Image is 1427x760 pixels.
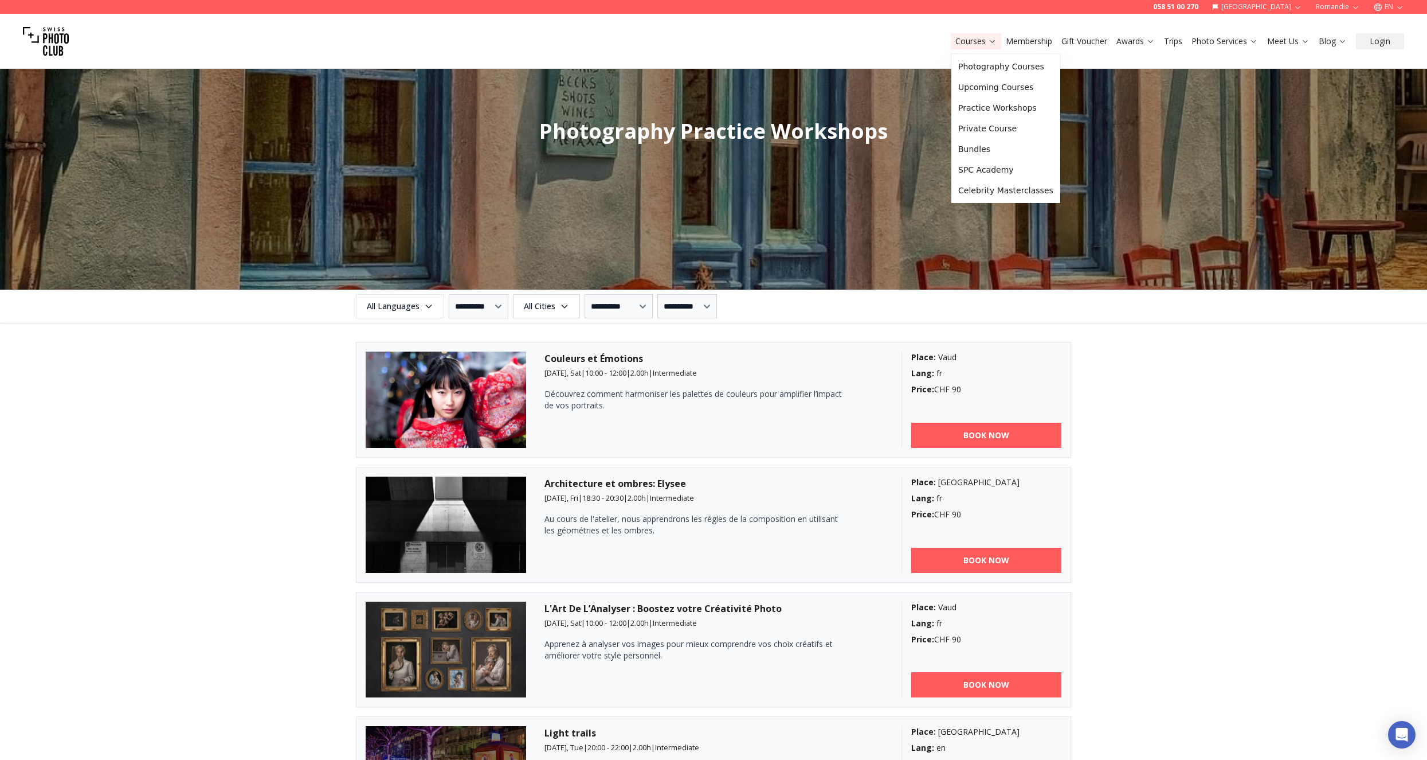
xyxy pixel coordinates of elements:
a: Courses [955,36,997,47]
a: SPC Academy [954,159,1058,180]
span: Intermediate [653,368,697,378]
small: | | | [544,742,699,753]
b: Place : [911,352,936,363]
span: Intermediate [655,742,699,753]
b: BOOK NOW [963,679,1009,691]
div: CHF [911,634,1062,645]
span: 90 [952,634,961,645]
a: Practice Workshops [954,98,1058,118]
b: Lang : [911,493,934,504]
a: Membership [1006,36,1052,47]
span: 2.00 h [633,742,651,753]
a: Gift Voucher [1061,36,1107,47]
div: Vaud [911,352,1062,363]
a: Celebrity Masterclasses [954,180,1058,201]
h3: L'Art De L’Analyser : Boostez votre Créativité Photo [544,602,883,615]
h3: Architecture et ombres: Elysee [544,477,883,490]
div: Open Intercom Messenger [1388,721,1416,749]
a: Meet Us [1267,36,1310,47]
span: 20:00 - 22:00 [587,742,629,753]
a: Photo Services [1191,36,1258,47]
a: 058 51 00 270 [1153,2,1198,11]
button: Photo Services [1187,33,1263,49]
h3: Couleurs et Émotions [544,352,883,365]
b: Place : [911,726,936,737]
img: Swiss photo club [23,18,69,64]
p: Découvrez comment harmoniser les palettes de couleurs pour amplifier l’impact de vos portraits. [544,388,842,411]
b: Price : [911,384,934,395]
small: | | | [544,493,694,503]
div: Vaud [911,602,1062,613]
div: [GEOGRAPHIC_DATA] [911,726,1062,738]
span: Photography Practice Workshops [539,117,888,145]
span: [DATE], Tue [544,742,583,753]
b: Place : [911,477,936,488]
img: Architecture et ombres: Elysee [366,477,526,573]
button: Courses [951,33,1001,49]
div: CHF [911,509,1062,520]
span: 2.00 h [630,368,649,378]
span: 10:00 - 12:00 [585,618,626,628]
span: [DATE], Sat [544,368,581,378]
button: Membership [1001,33,1057,49]
a: BOOK NOW [911,548,1062,573]
button: Meet Us [1263,33,1314,49]
button: Awards [1112,33,1159,49]
span: 2.00 h [628,493,646,503]
span: [DATE], Sat [544,618,581,628]
span: [DATE], Fri [544,493,578,503]
button: Blog [1314,33,1351,49]
a: Upcoming Courses [954,77,1058,98]
p: Apprenez à analyser vos images pour mieux comprendre vos choix créatifs et améliorer votre style ... [544,638,842,661]
small: | | | [544,618,697,628]
a: BOOK NOW [911,672,1062,697]
img: Couleurs et Émotions [366,352,526,448]
a: Blog [1319,36,1347,47]
a: Photography Courses [954,56,1058,77]
b: Lang : [911,618,934,629]
b: Price : [911,509,934,520]
b: BOOK NOW [963,430,1009,441]
span: Intermediate [653,618,697,628]
button: All Cities [513,294,580,318]
p: Au cours de l'atelier, nous apprendrons les règles de la composition en utilisant les géométries ... [544,513,842,536]
b: Lang : [911,368,934,379]
span: 10:00 - 12:00 [585,368,626,378]
b: Price : [911,634,934,645]
button: Login [1356,33,1404,49]
div: [GEOGRAPHIC_DATA] [911,477,1062,488]
button: Trips [1159,33,1187,49]
h3: Light trails [544,726,883,740]
div: en [911,742,1062,754]
div: fr [911,368,1062,379]
a: BOOK NOW [911,423,1062,448]
img: L'Art De L’Analyser : Boostez votre Créativité Photo [366,602,526,698]
div: fr [911,618,1062,629]
small: | | | [544,368,697,378]
b: BOOK NOW [963,555,1009,566]
div: CHF [911,384,1062,395]
span: All Languages [358,296,442,317]
button: All Languages [356,294,444,318]
span: 18:30 - 20:30 [582,493,624,503]
span: Intermediate [650,493,694,503]
a: Trips [1164,36,1182,47]
div: fr [911,493,1062,504]
span: 90 [952,509,961,520]
b: Lang : [911,742,934,753]
a: Private Course [954,118,1058,139]
span: All Cities [515,296,578,317]
b: Place : [911,602,936,613]
button: Gift Voucher [1057,33,1112,49]
a: Bundles [954,139,1058,159]
span: 2.00 h [630,618,649,628]
a: Awards [1116,36,1155,47]
span: 90 [952,384,961,395]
